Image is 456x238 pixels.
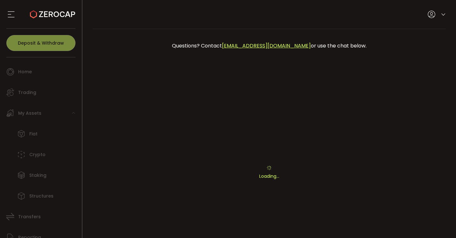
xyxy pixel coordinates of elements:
span: Structures [29,191,53,201]
span: Crypto [29,150,46,159]
span: Transfers [18,212,41,221]
span: Trading [18,88,36,97]
span: Fiat [29,129,38,139]
span: Staking [29,171,46,180]
a: [EMAIL_ADDRESS][DOMAIN_NAME] [222,42,311,49]
span: Deposit & Withdraw [18,41,64,45]
div: Questions? Contact or use the chat below. [96,39,443,53]
span: Home [18,67,32,76]
p: Loading... [93,173,446,180]
button: Deposit & Withdraw [6,35,75,51]
span: My Assets [18,109,41,118]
